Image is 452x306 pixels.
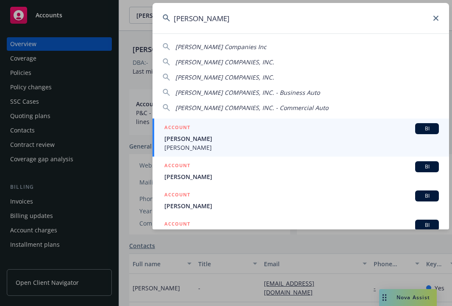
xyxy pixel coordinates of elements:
a: ACCOUNTBI[PERSON_NAME] [153,186,449,215]
a: ACCOUNTBI [153,215,449,244]
span: [PERSON_NAME] COMPANIES, INC. - Commercial Auto [175,104,328,112]
span: [PERSON_NAME] COMPANIES, INC. [175,73,274,81]
h5: ACCOUNT [164,161,190,171]
span: BI [419,163,435,171]
span: BI [419,192,435,200]
span: [PERSON_NAME] Companies Inc [175,43,266,51]
span: [PERSON_NAME] [164,143,439,152]
h5: ACCOUNT [164,190,190,201]
span: BI [419,221,435,229]
h5: ACCOUNT [164,220,190,230]
span: [PERSON_NAME] COMPANIES, INC. [175,58,274,66]
a: ACCOUNTBI[PERSON_NAME] [153,157,449,186]
input: Search... [153,3,449,33]
a: ACCOUNTBI[PERSON_NAME][PERSON_NAME] [153,119,449,157]
h5: ACCOUNT [164,123,190,133]
span: [PERSON_NAME] [164,172,439,181]
span: [PERSON_NAME] COMPANIES, INC. - Business Auto [175,88,320,96]
span: BI [419,125,435,132]
span: [PERSON_NAME] [164,134,439,143]
span: [PERSON_NAME] [164,201,439,210]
